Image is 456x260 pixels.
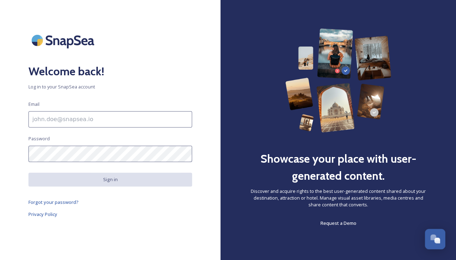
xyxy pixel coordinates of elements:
[28,63,192,80] h2: Welcome back!
[320,220,356,226] span: Request a Demo
[28,28,100,52] img: SnapSea Logo
[249,150,428,184] h2: Showcase your place with user-generated content.
[425,229,445,249] button: Open Chat
[28,83,192,90] span: Log in to your SnapSea account
[28,111,192,128] input: john.doe@snapsea.io
[28,101,39,108] span: Email
[28,211,57,217] span: Privacy Policy
[320,219,356,227] a: Request a Demo
[285,28,392,132] img: 63b42ca75bacad526042e722_Group%20154-p-800.png
[28,198,192,206] a: Forgot your password?
[28,173,192,186] button: Sign in
[28,199,79,205] span: Forgot your password?
[28,135,50,142] span: Password
[249,188,428,208] span: Discover and acquire rights to the best user-generated content shared about your destination, att...
[28,210,192,218] a: Privacy Policy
